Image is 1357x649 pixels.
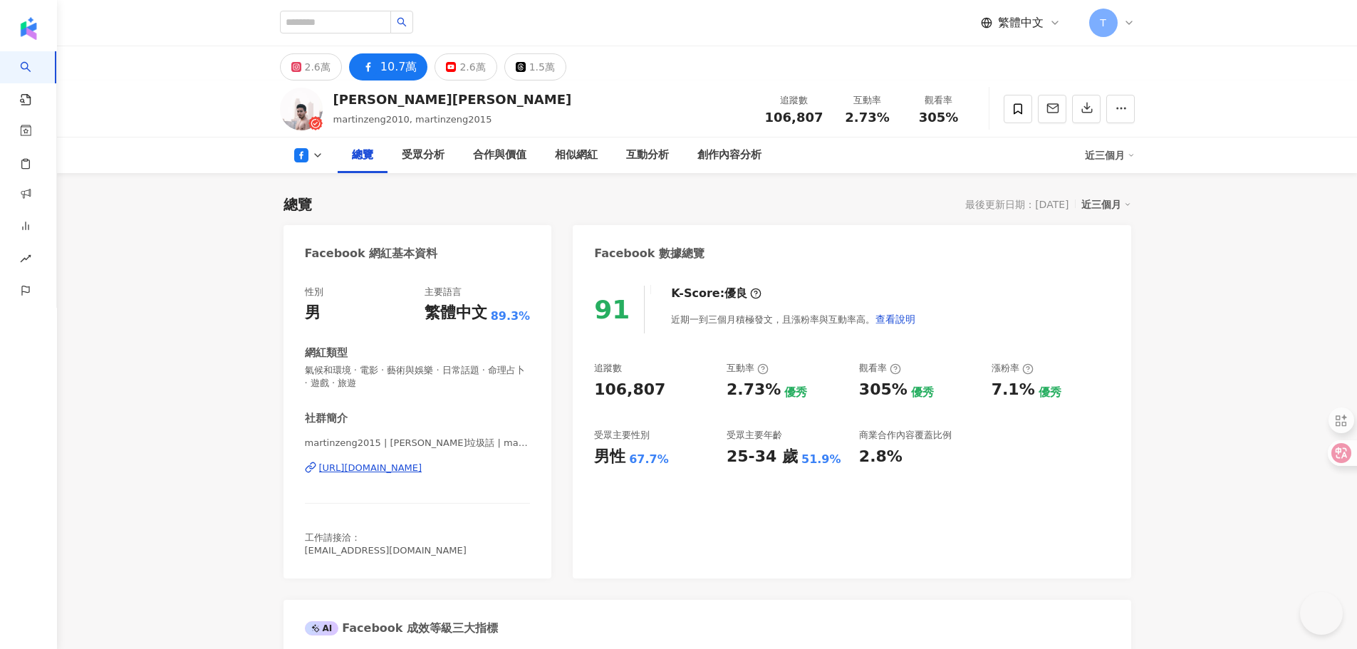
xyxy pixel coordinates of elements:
[305,346,348,360] div: 網紅類型
[1081,195,1131,214] div: 近三個月
[859,379,908,401] div: 305%
[305,462,531,474] a: [URL][DOMAIN_NAME]
[473,147,526,164] div: 合作與價值
[727,379,781,401] div: 2.73%
[845,110,889,125] span: 2.73%
[919,110,959,125] span: 305%
[859,446,903,468] div: 2.8%
[333,90,572,108] div: [PERSON_NAME][PERSON_NAME]
[397,17,407,27] span: search
[727,362,769,375] div: 互動率
[305,57,331,77] div: 2.6萬
[992,362,1034,375] div: 漲粉率
[594,246,705,261] div: Facebook 數據總覽
[305,621,499,636] div: Facebook 成效等級三大指標
[305,364,531,390] span: 氣候和環境 · 電影 · 藝術與娛樂 · 日常話題 · 命理占卜 · 遊戲 · 旅遊
[425,302,487,324] div: 繁體中文
[305,532,467,556] span: 工作請接洽： [EMAIL_ADDRESS][DOMAIN_NAME]
[765,110,823,125] span: 106,807
[17,17,40,40] img: logo icon
[1085,144,1135,167] div: 近三個月
[504,53,566,81] button: 1.5萬
[1300,592,1343,635] iframe: Help Scout Beacon - Open
[425,286,462,298] div: 主要語言
[594,379,665,401] div: 106,807
[912,93,966,108] div: 觀看率
[459,57,485,77] div: 2.6萬
[20,244,31,276] span: rise
[626,147,669,164] div: 互動分析
[629,452,669,467] div: 67.7%
[402,147,444,164] div: 受眾分析
[305,621,339,635] div: AI
[1039,385,1061,400] div: 優秀
[875,313,915,325] span: 查看說明
[280,53,342,81] button: 2.6萬
[671,286,761,301] div: K-Score :
[305,411,348,426] div: 社群簡介
[435,53,496,81] button: 2.6萬
[529,57,555,77] div: 1.5萬
[998,15,1044,31] span: 繁體中文
[491,308,531,324] span: 89.3%
[380,57,417,77] div: 10.7萬
[992,379,1035,401] div: 7.1%
[333,114,492,125] span: martinzeng2010, martinzeng2015
[765,93,823,108] div: 追蹤數
[349,53,428,81] button: 10.7萬
[911,385,934,400] div: 優秀
[594,429,650,442] div: 受眾主要性別
[594,295,630,324] div: 91
[284,194,312,214] div: 總覽
[280,88,323,130] img: KOL Avatar
[801,452,841,467] div: 51.9%
[727,429,782,442] div: 受眾主要年齡
[859,362,901,375] div: 觀看率
[697,147,761,164] div: 創作內容分析
[305,437,531,450] span: martinzeng2015 | [PERSON_NAME]垃圾話 | martinzeng2015
[875,305,916,333] button: 查看說明
[594,362,622,375] div: 追蹤數
[305,302,321,324] div: 男
[784,385,807,400] div: 優秀
[319,462,422,474] div: [URL][DOMAIN_NAME]
[859,429,952,442] div: 商業合作內容覆蓋比例
[1100,15,1106,31] span: T
[305,246,438,261] div: Facebook 網紅基本資料
[841,93,895,108] div: 互動率
[724,286,747,301] div: 優良
[965,199,1069,210] div: 最後更新日期：[DATE]
[352,147,373,164] div: 總覽
[594,446,625,468] div: 男性
[305,286,323,298] div: 性別
[727,446,798,468] div: 25-34 歲
[671,305,916,333] div: 近期一到三個月積極發文，且漲粉率與互動率高。
[555,147,598,164] div: 相似網紅
[20,51,48,107] a: search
